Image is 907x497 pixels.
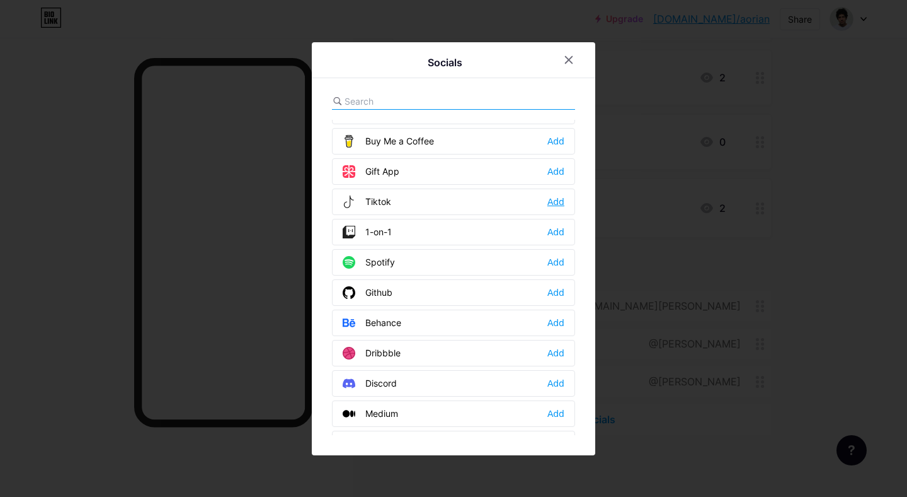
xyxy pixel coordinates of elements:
div: Add [547,377,564,390]
div: Discord [343,377,397,390]
div: Add [547,226,564,238]
div: 1-on-1 [343,226,392,238]
div: Medium [343,407,398,420]
div: Dribbble [343,347,401,360]
div: Add [547,165,564,178]
div: Gift App [343,165,399,178]
div: Add [547,135,564,148]
div: Add [547,317,564,329]
div: Add [547,286,564,299]
div: Add [547,347,564,360]
div: Github [343,286,392,299]
div: Spotify [343,256,395,269]
div: Behance [343,317,401,329]
input: Search [345,95,484,108]
div: Tiktok [343,196,391,208]
div: Add [547,196,564,208]
div: Socials [428,55,462,70]
div: Add [547,256,564,269]
div: Add [547,407,564,420]
div: Buy Me a Coffee [343,135,434,148]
